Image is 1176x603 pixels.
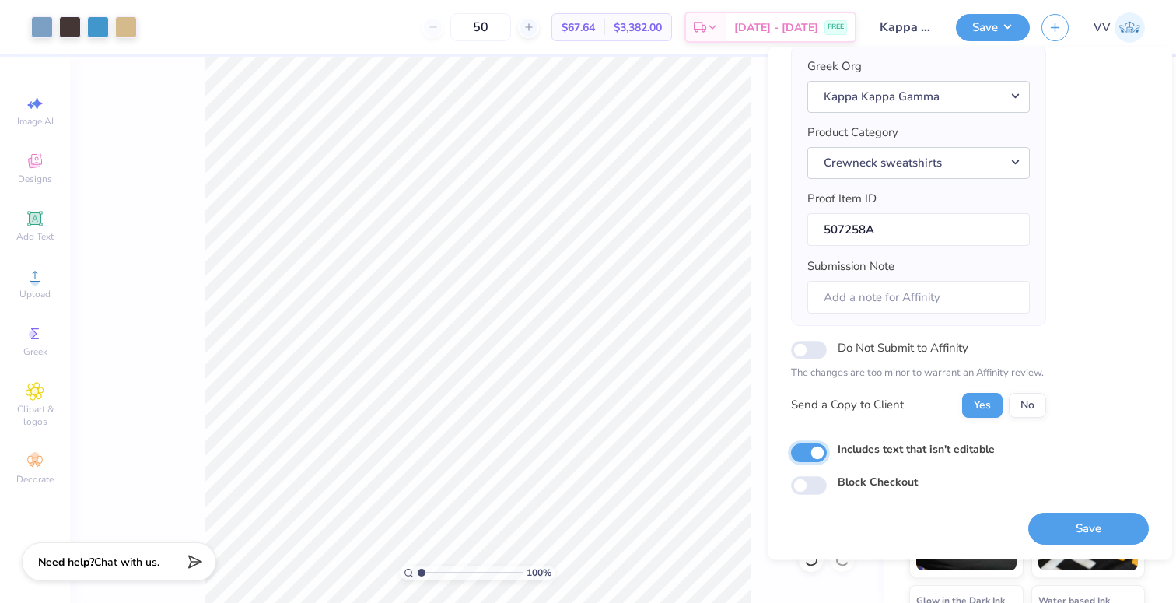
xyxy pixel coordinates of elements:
[807,258,894,276] label: Submission Note
[807,281,1030,314] input: Add a note for Affinity
[17,115,54,128] span: Image AI
[1115,12,1145,43] img: Via Villanueva
[527,566,551,580] span: 100 %
[956,14,1030,41] button: Save
[38,555,94,570] strong: Need help?
[734,19,818,36] span: [DATE] - [DATE]
[807,124,898,142] label: Product Category
[19,288,51,300] span: Upload
[94,555,159,570] span: Chat with us.
[807,191,877,209] label: Proof Item ID
[1094,19,1111,37] span: VV
[562,19,595,36] span: $67.64
[450,13,511,41] input: – –
[1094,12,1145,43] a: VV
[16,473,54,486] span: Decorate
[791,397,904,415] div: Send a Copy to Client
[23,345,47,358] span: Greek
[838,441,995,458] label: Includes text that isn't editable
[18,173,52,185] span: Designs
[16,230,54,243] span: Add Text
[962,393,1003,418] button: Yes
[1009,393,1046,418] button: No
[791,366,1046,382] p: The changes are too minor to warrant an Affinity review.
[868,12,944,43] input: Untitled Design
[828,22,844,33] span: FREE
[1028,513,1149,545] button: Save
[614,19,662,36] span: $3,382.00
[8,403,62,428] span: Clipart & logos
[807,58,862,76] label: Greek Org
[807,147,1030,179] button: Crewneck sweatshirts
[838,338,968,359] label: Do Not Submit to Affinity
[807,81,1030,113] button: Kappa Kappa Gamma
[838,474,918,490] label: Block Checkout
